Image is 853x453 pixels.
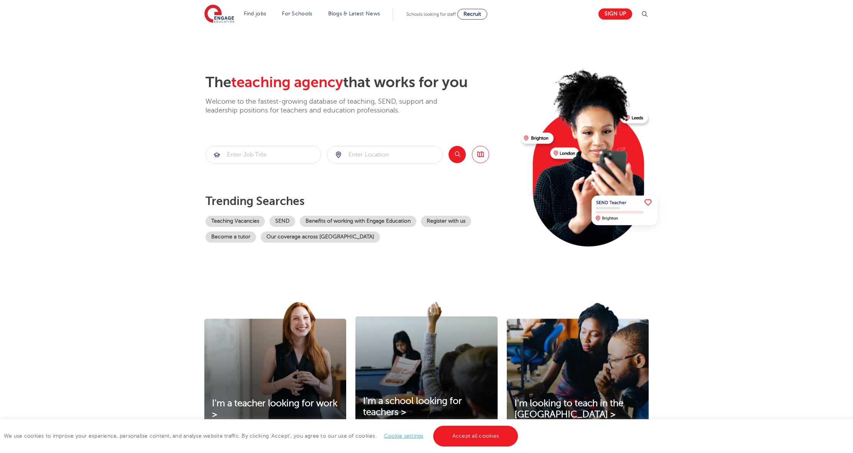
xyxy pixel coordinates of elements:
[204,398,346,420] a: I'm a teacher looking for work >
[384,433,424,439] a: Cookie settings
[421,216,471,227] a: Register with us
[244,11,266,17] a: Find jobs
[327,146,442,163] input: Submit
[205,97,459,115] p: Welcome to the fastest-growing database of teaching, SEND, support and leadership positions for t...
[212,398,337,420] span: I'm a teacher looking for work >
[231,74,343,91] span: teaching agency
[355,302,497,428] img: I'm a school looking for teachers
[4,433,520,439] span: We use cookies to improve your experience, personalise content, and analyse website traffic. By c...
[328,11,380,17] a: Blogs & Latest News
[433,426,518,446] a: Accept all cookies
[406,12,456,17] span: Schools looking for staff
[205,216,265,227] a: Teaching Vacancies
[355,396,497,418] a: I'm a school looking for teachers >
[507,398,649,420] a: I'm looking to teach in the [GEOGRAPHIC_DATA] >
[206,146,321,163] input: Submit
[514,398,623,420] span: I'm looking to teach in the [GEOGRAPHIC_DATA] >
[205,231,256,243] a: Become a tutor
[507,302,649,430] img: I'm looking to teach in the UK
[204,5,234,24] img: Engage Education
[598,8,632,20] a: Sign up
[282,11,312,17] a: For Schools
[270,216,295,227] a: SEND
[457,9,487,20] a: Recruit
[261,231,380,243] a: Our coverage across [GEOGRAPHIC_DATA]
[463,11,481,17] span: Recruit
[205,194,515,208] p: Trending searches
[300,216,416,227] a: Benefits of working with Engage Education
[327,146,443,164] div: Submit
[363,396,462,417] span: I'm a school looking for teachers >
[205,74,515,91] h2: The that works for you
[449,146,466,163] button: Search
[204,302,346,430] img: I'm a teacher looking for work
